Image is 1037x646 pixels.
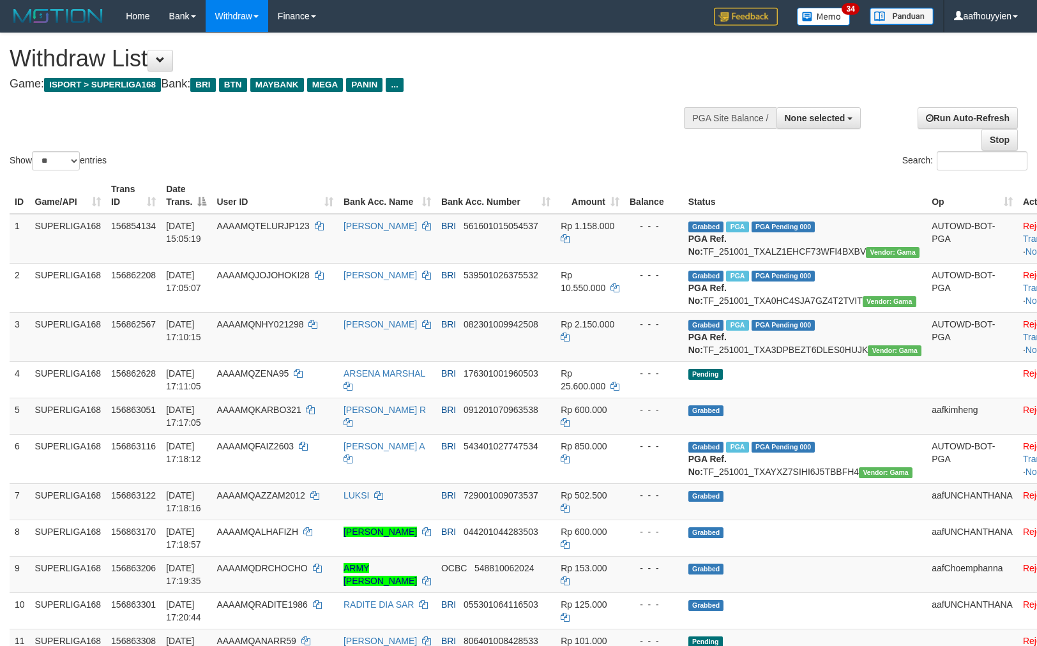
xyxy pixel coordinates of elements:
span: Rp 502.500 [561,490,607,500]
td: 1 [10,214,30,264]
span: Grabbed [688,320,724,331]
span: 156854134 [111,221,156,231]
img: Feedback.jpg [714,8,778,26]
a: LUKSI [344,490,369,500]
span: PGA Pending [752,222,815,232]
div: - - - [630,318,678,331]
img: Button%20Memo.svg [797,8,851,26]
td: SUPERLIGA168 [30,361,107,398]
span: Copy 806401008428533 to clipboard [464,636,538,646]
td: SUPERLIGA168 [30,214,107,264]
span: Copy 091201070963538 to clipboard [464,405,538,415]
th: Op: activate to sort column ascending [927,177,1018,214]
span: Copy 539501026375532 to clipboard [464,270,538,280]
b: PGA Ref. No: [688,332,727,355]
span: [DATE] 17:11:05 [166,368,201,391]
a: [PERSON_NAME] R [344,405,426,415]
th: Bank Acc. Name: activate to sort column ascending [338,177,436,214]
td: 10 [10,592,30,629]
span: Copy 176301001960503 to clipboard [464,368,538,379]
div: - - - [630,269,678,282]
td: aafUNCHANTHANA [927,483,1018,520]
span: Copy 548810062024 to clipboard [474,563,534,573]
span: BRI [441,221,456,231]
span: Rp 600.000 [561,527,607,537]
span: Grabbed [688,600,724,611]
td: aafUNCHANTHANA [927,520,1018,556]
span: BTN [219,78,247,92]
a: Stop [981,129,1018,151]
td: AUTOWD-BOT-PGA [927,214,1018,264]
td: TF_251001_TXA0HC4SJA7GZ4T2TVIT [683,263,927,312]
a: ARSENA MARSHAL [344,368,425,379]
span: None selected [785,113,845,123]
td: 2 [10,263,30,312]
td: 8 [10,520,30,556]
span: AAAAMQANARR59 [216,636,296,646]
div: - - - [630,598,678,611]
span: Rp 25.600.000 [561,368,605,391]
a: [PERSON_NAME] A [344,441,425,451]
span: PANIN [346,78,382,92]
span: Rp 153.000 [561,563,607,573]
span: ISPORT > SUPERLIGA168 [44,78,161,92]
a: [PERSON_NAME] [344,636,417,646]
h1: Withdraw List [10,46,679,71]
span: 156863308 [111,636,156,646]
span: Vendor URL: https://trx31.1velocity.biz [866,247,920,258]
span: 156862567 [111,319,156,329]
td: SUPERLIGA168 [30,520,107,556]
td: 5 [10,398,30,434]
span: Copy 082301009942508 to clipboard [464,319,538,329]
a: Run Auto-Refresh [918,107,1018,129]
span: OCBC [441,563,467,573]
a: [PERSON_NAME] [344,319,417,329]
span: Grabbed [688,222,724,232]
span: BRI [441,636,456,646]
td: SUPERLIGA168 [30,398,107,434]
span: Rp 125.000 [561,599,607,610]
span: MEGA [307,78,344,92]
span: AAAAMQRADITE1986 [216,599,307,610]
a: [PERSON_NAME] [344,221,417,231]
th: Date Trans.: activate to sort column descending [161,177,211,214]
select: Showentries [32,151,80,170]
span: BRI [190,78,215,92]
td: TF_251001_TXAYXZ7SIHI6J5TBBFH4 [683,434,927,483]
span: AAAAMQFAIZ2603 [216,441,294,451]
td: AUTOWD-BOT-PGA [927,434,1018,483]
div: - - - [630,525,678,538]
img: panduan.png [870,8,934,25]
a: [PERSON_NAME] [344,270,417,280]
a: [PERSON_NAME] [344,527,417,537]
td: SUPERLIGA168 [30,483,107,520]
span: Grabbed [688,564,724,575]
div: - - - [630,367,678,380]
span: [DATE] 17:17:05 [166,405,201,428]
span: BRI [441,527,456,537]
span: AAAAMQJOJOHOKI28 [216,270,309,280]
label: Show entries [10,151,107,170]
span: BRI [441,441,456,451]
button: None selected [776,107,861,129]
td: 4 [10,361,30,398]
img: MOTION_logo.png [10,6,107,26]
span: 156862628 [111,368,156,379]
span: MAYBANK [250,78,304,92]
span: 156863051 [111,405,156,415]
th: Status [683,177,927,214]
span: [DATE] 17:05:07 [166,270,201,293]
span: [DATE] 17:18:12 [166,441,201,464]
td: SUPERLIGA168 [30,263,107,312]
span: 156863170 [111,527,156,537]
td: aafkimheng [927,398,1018,434]
th: Balance [624,177,683,214]
td: AUTOWD-BOT-PGA [927,263,1018,312]
div: PGA Site Balance / [684,107,776,129]
td: SUPERLIGA168 [30,434,107,483]
span: Rp 1.158.000 [561,221,614,231]
span: AAAAMQAZZAM2012 [216,490,305,500]
span: Copy 729001009073537 to clipboard [464,490,538,500]
td: TF_251001_TXA3DPBEZT6DLES0HUJK [683,312,927,361]
span: Vendor URL: https://trx31.1velocity.biz [859,467,912,478]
